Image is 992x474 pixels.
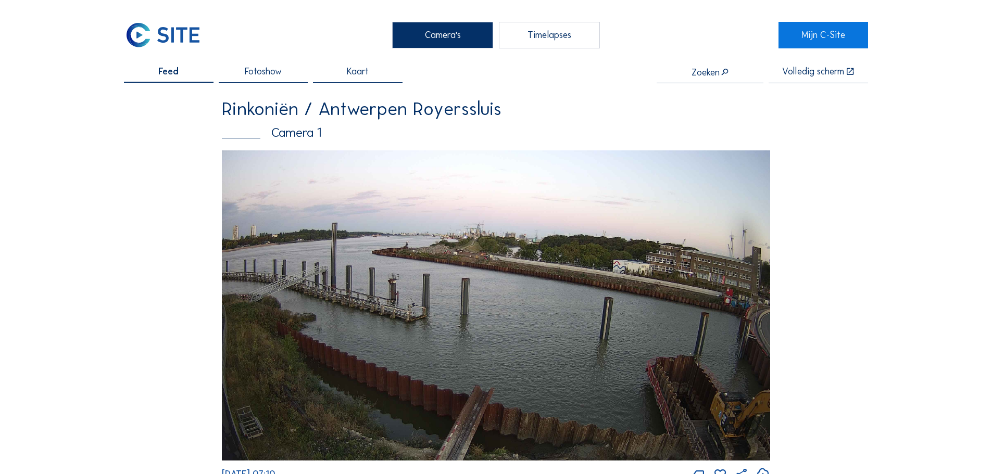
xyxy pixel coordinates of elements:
[778,22,868,48] a: Mijn C-Site
[782,67,844,77] div: Volledig scherm
[222,150,770,460] img: Image
[347,67,369,76] span: Kaart
[124,22,213,48] a: C-SITE Logo
[124,22,202,48] img: C-SITE Logo
[158,67,179,76] span: Feed
[222,99,770,118] div: Rinkoniën / Antwerpen Royerssluis
[392,22,493,48] div: Camera's
[499,22,600,48] div: Timelapses
[222,126,770,139] div: Camera 1
[245,67,282,76] span: Fotoshow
